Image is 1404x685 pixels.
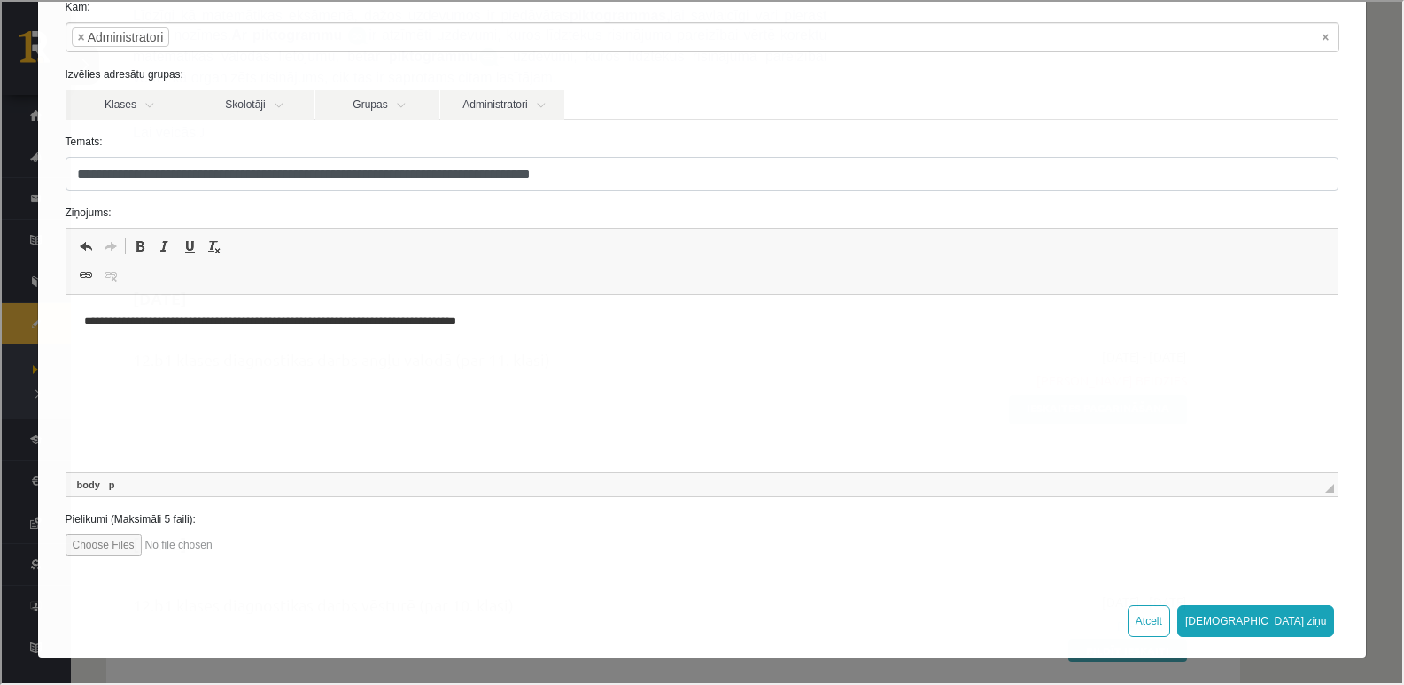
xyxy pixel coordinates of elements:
li: Administratori [70,26,168,45]
a: Вставить/Редактировать ссылку (Ctrl+K) [72,262,97,285]
a: Administratori [438,88,562,118]
button: Atcelt [1126,603,1168,635]
a: Grupas [314,88,438,118]
a: Skolotāji [189,88,313,118]
button: [DEMOGRAPHIC_DATA] ziņu [1175,603,1333,635]
span: Noņemt visus vienumus [1320,27,1327,44]
a: Убрать ссылку [97,262,121,285]
span: × [76,27,83,44]
iframe: Визуальный текстовый редактор, wiswyg-editor-47433876198720-1758504812-913 [65,293,1337,471]
a: Полужирный (Ctrl+B) [126,233,151,256]
label: Pielikumi (Maksimāli 5 faili): [50,510,1351,525]
a: Klases [64,88,188,118]
label: Ziņojums: [50,203,1351,219]
a: Отменить (Ctrl+Z) [72,233,97,256]
span: Перетащите для изменения размера [1323,482,1332,491]
a: Элемент body [72,475,102,491]
label: Izvēlies adresātu grupas: [50,65,1351,81]
a: Элемент p [104,475,117,491]
a: Подчеркнутый (Ctrl+U) [175,233,200,256]
a: Курсив (Ctrl+I) [151,233,175,256]
label: Temats: [50,132,1351,148]
a: Убрать форматирование [200,233,225,256]
a: Повторить (Ctrl+Y) [97,233,121,256]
